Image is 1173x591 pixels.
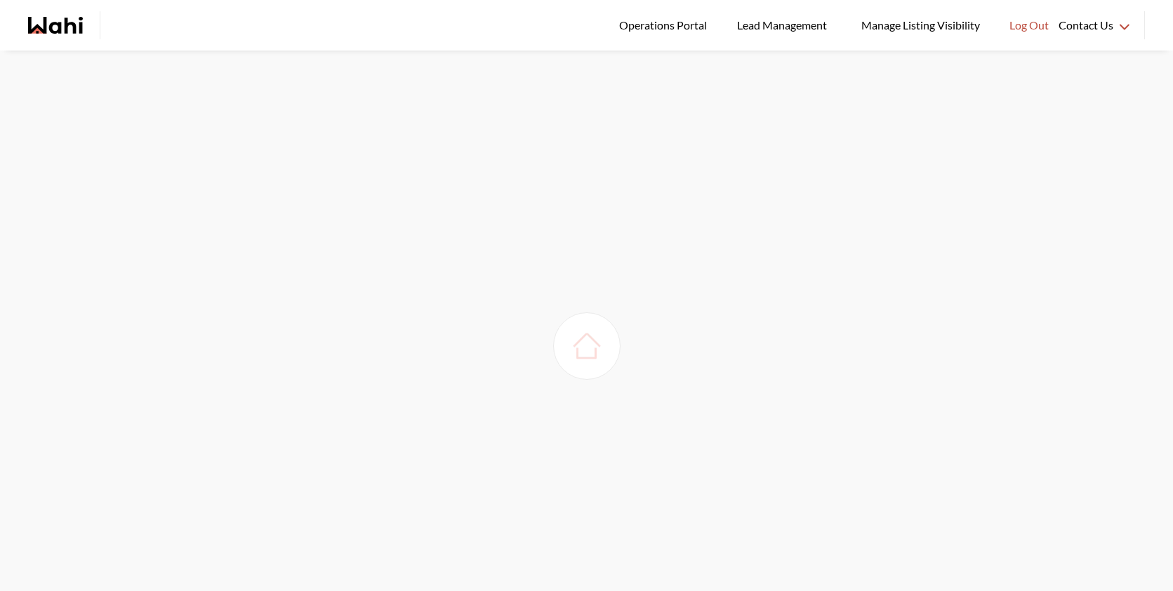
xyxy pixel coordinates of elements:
[619,16,712,34] span: Operations Portal
[567,326,607,366] img: loading house image
[1009,16,1049,34] span: Log Out
[857,16,984,34] span: Manage Listing Visibility
[737,16,832,34] span: Lead Management
[28,17,83,34] a: Wahi homepage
